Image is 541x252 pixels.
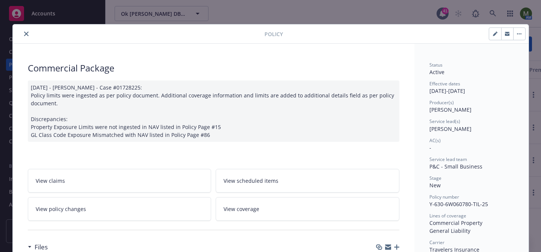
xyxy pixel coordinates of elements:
div: General Liability [429,227,514,235]
span: Active [429,68,444,76]
span: Service lead(s) [429,118,460,124]
span: Stage [429,175,441,181]
span: Policy [264,30,283,38]
span: P&C - Small Business [429,163,482,170]
span: [PERSON_NAME] [429,125,471,132]
a: View policy changes [28,197,212,221]
span: Service lead team [429,156,467,162]
span: Y-630-6W060780-TIL-25 [429,200,488,208]
span: New [429,182,441,189]
span: Producer(s) [429,99,454,106]
div: Commercial Property [429,219,514,227]
span: [PERSON_NAME] [429,106,471,113]
div: Commercial Package [28,62,399,74]
span: - [429,144,431,151]
span: Carrier [429,239,444,246]
span: Effective dates [429,80,460,87]
h3: Files [35,242,48,252]
span: View policy changes [36,205,86,213]
a: View scheduled items [216,169,399,193]
span: Policy number [429,194,459,200]
span: Lines of coverage [429,213,466,219]
span: AC(s) [429,137,441,144]
div: [DATE] - [DATE] [429,80,514,95]
button: close [22,29,31,38]
span: View coverage [224,205,259,213]
span: View claims [36,177,65,185]
a: View coverage [216,197,399,221]
div: [DATE] - [PERSON_NAME] - Case #01728225: Policy limits were ingested as per policy document. Addi... [28,80,399,142]
a: View claims [28,169,212,193]
span: View scheduled items [224,177,278,185]
span: Status [429,62,443,68]
div: Files [28,242,48,252]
